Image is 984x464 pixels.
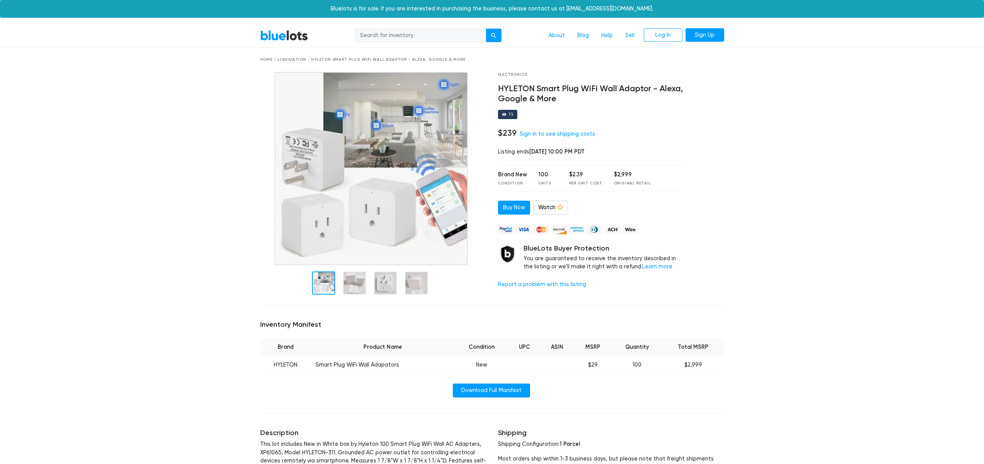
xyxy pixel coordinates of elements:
img: american_express-ae2a9f97a040b4b41f6397f7637041a5861d5f99d0716c09922aba4e24c8547d.png [569,225,585,234]
img: discover-82be18ecfda2d062aad2762c1ca80e2d36a4073d45c9e0ffae68cd515fbd3d32.png [551,225,567,234]
img: ach-b7992fed28a4f97f893c574229be66187b9afb3f1a8d16a4691d3d3140a8ab00.png [605,225,620,234]
img: diners_club-c48f30131b33b1bb0e5d0e2dbd43a8bea4cb12cb2961413e2f4250e06c020426.png [587,225,602,234]
p: Shipping Configuration: [498,440,724,449]
div: 73 [508,113,514,116]
a: Buy Now [498,201,530,215]
a: Sell [619,28,641,43]
th: Product Name [311,338,454,356]
a: Report a problem with this listing [498,281,586,288]
h4: HYLETON Smart Plug WiFi Wall Adaptor - Alexa, Google & More [498,84,685,104]
img: visa-79caf175f036a155110d1892330093d4c38f53c55c9ec9e2c3a54a56571784bb.png [516,225,531,234]
img: buyer_protection_shield-3b65640a83011c7d3ede35a8e5a80bfdfaa6a97447f0071c1475b91a4b0b3d01.png [498,244,517,264]
img: wire-908396882fe19aaaffefbd8e17b12f2f29708bd78693273c0e28e3a24408487f.png [622,225,638,234]
a: About [542,28,571,43]
div: Units [538,181,558,186]
div: Condition [498,181,527,186]
div: Electronics [498,72,685,78]
img: paypal_credit-80455e56f6e1299e8d57f40c0dcee7b8cd4ae79b9eccbfc37e2480457ba36de9.png [498,225,513,234]
td: HYLETON [260,356,311,374]
h5: BlueLots Buyer Protection [524,244,685,253]
div: Listing ends [498,148,685,156]
a: Log In [644,28,682,42]
span: [DATE] 10:00 PM PDT [529,148,585,155]
span: 1 Parcel [559,440,580,447]
input: Search for inventory [355,29,486,43]
div: $2.39 [569,171,602,179]
a: Help [595,28,619,43]
div: Original Retail [614,181,651,186]
h5: Description [260,429,486,437]
th: MSRP [574,338,611,356]
td: 100 [612,356,662,374]
a: Sign in to see shipping costs [520,131,595,137]
a: Sign Up [686,28,724,42]
td: $29 [574,356,611,374]
div: 100 [538,171,558,179]
div: Home / Liquidation / HYLETON Smart Plug WiFi Wall Adaptor - Alexa, Google & More [260,57,724,63]
th: UPC [509,338,541,356]
a: Learn more [642,263,672,270]
div: Brand New [498,171,527,179]
th: Condition [454,338,509,356]
a: Watch [533,201,568,215]
th: ASIN [541,338,574,356]
div: $2,999 [614,171,651,179]
img: 1368784f-f254-4a49-a751-9d5a87a8a858-1756938087.jpg [275,72,468,265]
th: Total MSRP [662,338,724,356]
th: Brand [260,338,311,356]
h5: Shipping [498,429,724,437]
a: Blog [571,28,595,43]
a: Download Full Manifest [453,384,530,397]
h5: Inventory Manifest [260,321,724,329]
td: New [454,356,509,374]
td: Smart Plug WiFi Wall Adapators [311,356,454,374]
a: BlueLots [260,30,308,41]
div: Per Unit Cost [569,181,602,186]
h4: $239 [498,128,517,138]
th: Quantity [612,338,662,356]
div: You are guaranteed to receive the inventory described in the listing or we'll make it right with ... [524,244,685,271]
img: mastercard-42073d1d8d11d6635de4c079ffdb20a4f30a903dc55d1612383a1b395dd17f39.png [534,225,549,234]
td: $2,999 [662,356,724,374]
